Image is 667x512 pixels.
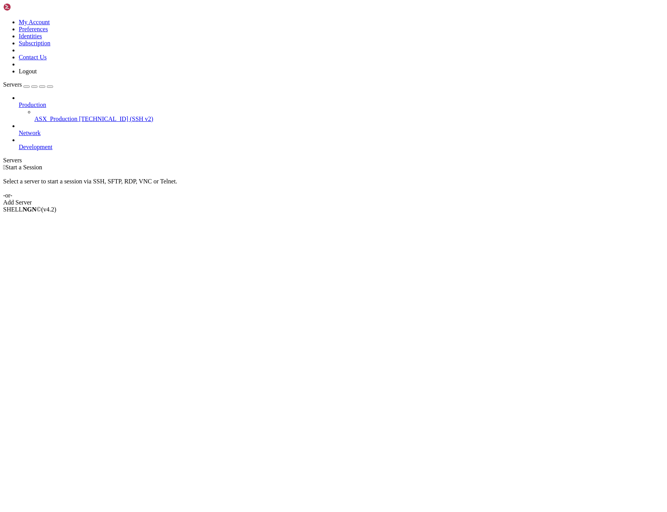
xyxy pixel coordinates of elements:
span: 4.2.0 [41,206,57,213]
b: NGN [23,206,37,213]
span: [TECHNICAL_ID] (SSH v2) [79,116,153,122]
li: Production [19,94,664,123]
span: SHELL © [3,206,56,213]
img: Shellngn [3,3,48,11]
div: Select a server to start a session via SSH, SFTP, RDP, VNC or Telnet. -or- [3,171,664,199]
span:  [3,164,5,171]
a: Identities [19,33,42,39]
span: Start a Session [5,164,42,171]
a: Development [19,144,664,151]
div: Servers [3,157,664,164]
a: My Account [19,19,50,25]
span: Development [19,144,52,150]
a: Subscription [19,40,50,46]
li: Network [19,123,664,137]
li: Development [19,137,664,151]
span: Network [19,130,41,136]
a: Network [19,130,664,137]
span: Production [19,101,46,108]
div: Add Server [3,199,664,206]
a: Logout [19,68,37,75]
li: ASX_Production [TECHNICAL_ID] (SSH v2) [34,108,664,123]
span: ASX_Production [34,116,77,122]
a: Servers [3,81,53,88]
a: Production [19,101,664,108]
a: ASX_Production [TECHNICAL_ID] (SSH v2) [34,116,664,123]
a: Preferences [19,26,48,32]
span: Servers [3,81,22,88]
a: Contact Us [19,54,47,60]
